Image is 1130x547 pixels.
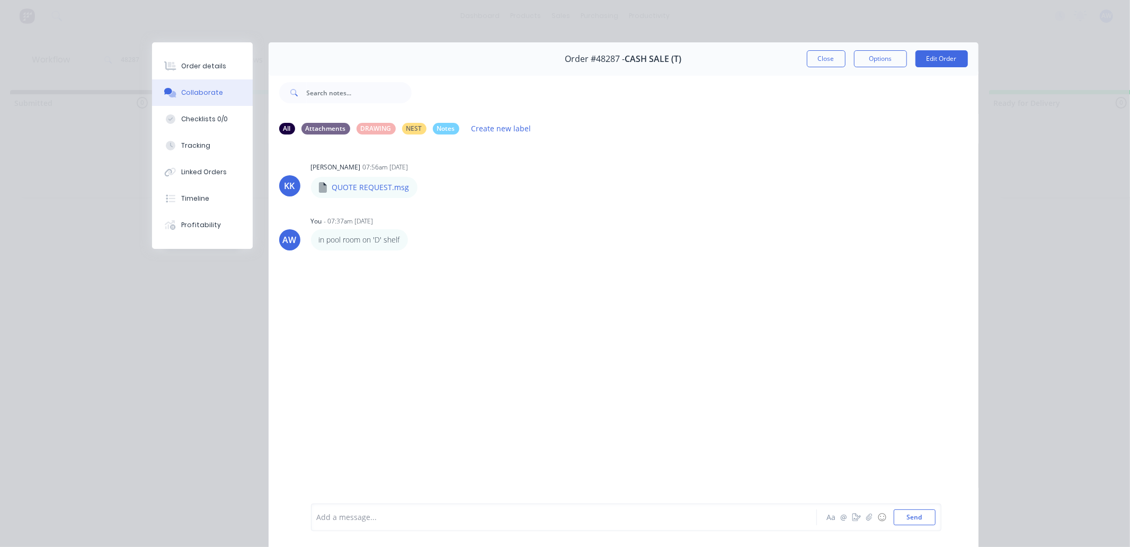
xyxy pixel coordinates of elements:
input: Search notes... [307,82,412,103]
div: 07:56am [DATE] [363,163,408,172]
button: Aa [825,511,838,524]
div: NEST [402,123,426,134]
div: Tracking [181,141,210,150]
div: You [311,217,322,226]
button: Close [807,50,846,67]
div: DRAWING [357,123,396,134]
div: Timeline [181,194,209,203]
button: @ [838,511,850,524]
div: Notes [433,123,459,134]
button: Collaborate [152,79,253,106]
button: Create new label [466,121,537,136]
span: Order #48287 - [565,54,625,64]
p: in pool room on 'D' shelf [319,235,400,245]
div: - 07:37am [DATE] [324,217,373,226]
button: Timeline [152,185,253,212]
div: AW [283,234,297,246]
button: Options [854,50,907,67]
div: KK [284,180,295,192]
div: Linked Orders [181,167,227,177]
div: Attachments [301,123,350,134]
button: Send [894,509,936,525]
button: Profitability [152,212,253,238]
button: Order details [152,53,253,79]
button: ☺ [876,511,888,524]
span: CASH SALE (T) [625,54,682,64]
button: Linked Orders [152,159,253,185]
div: [PERSON_NAME] [311,163,361,172]
div: Order details [181,61,226,71]
button: Checklists 0/0 [152,106,253,132]
div: All [279,123,295,134]
button: Tracking [152,132,253,159]
div: Collaborate [181,88,223,97]
p: QUOTE REQUEST.msg [332,182,410,193]
button: Edit Order [915,50,968,67]
div: Checklists 0/0 [181,114,228,124]
div: Profitability [181,220,221,230]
